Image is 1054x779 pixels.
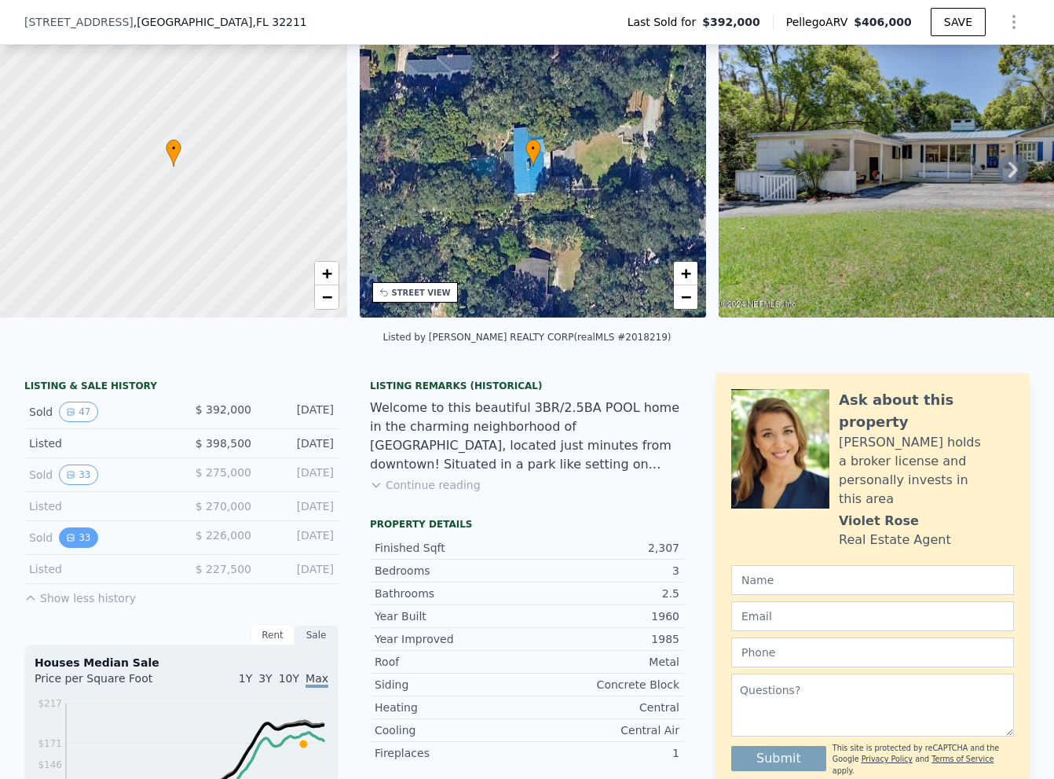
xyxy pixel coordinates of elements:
div: Siding [375,677,527,693]
span: • [166,141,181,156]
a: Zoom in [674,262,697,285]
div: [DATE] [264,465,334,485]
div: Listed [29,561,169,577]
span: 3Y [258,672,272,685]
span: − [321,287,331,307]
div: Central [527,700,679,715]
div: 1960 [527,608,679,624]
div: Concrete Block [527,677,679,693]
span: $392,000 [702,14,760,30]
button: View historical data [59,527,97,548]
span: Pellego ARV [786,14,855,30]
span: $406,000 [854,16,912,28]
div: [DATE] [264,435,334,451]
div: Cooling [375,722,527,738]
button: SAVE [931,8,986,36]
span: 10Y [279,672,299,685]
div: [DATE] [264,498,334,514]
div: 2.5 [527,586,679,601]
span: $ 392,000 [196,403,251,416]
div: Property details [370,518,684,531]
div: 1 [527,745,679,761]
span: • [525,141,541,156]
button: Submit [731,746,826,771]
tspan: $171 [38,738,62,749]
input: Name [731,565,1014,595]
div: Welcome to this beautiful 3BR/2.5BA POOL home in the charming neighborhood of [GEOGRAPHIC_DATA], ... [370,399,684,474]
div: Heating [375,700,527,715]
div: Listed [29,498,169,514]
div: [PERSON_NAME] holds a broker license and personally invests in this area [839,433,1014,509]
input: Email [731,601,1014,631]
div: STREET VIEW [392,287,451,299]
div: Year Improved [375,631,527,647]
div: Violet Rose [839,512,919,531]
span: 1Y [239,672,252,685]
div: This site is protected by reCAPTCHA and the Google and apply. [833,743,1014,777]
span: $ 275,000 [196,466,251,479]
div: 2,307 [527,540,679,556]
a: Terms of Service [931,755,994,763]
div: Rent [251,625,295,645]
span: $ 398,500 [196,437,251,450]
button: View historical data [59,402,97,422]
a: Zoom out [674,285,697,309]
div: LISTING & SALE HISTORY [24,380,339,395]
span: Last Sold for [628,14,703,30]
div: • [525,139,541,167]
div: 3 [527,563,679,579]
a: Zoom out [315,285,339,309]
div: Year Built [375,608,527,624]
div: Ask about this property [839,389,1014,433]
div: Price per Square Foot [35,671,181,696]
div: [DATE] [264,402,334,422]
a: Zoom in [315,262,339,285]
div: Sold [29,527,169,548]
input: Phone [731,638,1014,667]
tspan: $146 [38,759,62,770]
span: $ 227,500 [196,563,251,575]
button: Continue reading [370,477,481,493]
div: Fireplaces [375,745,527,761]
div: • [166,139,181,167]
span: [STREET_ADDRESS] [24,14,134,30]
div: Roof [375,654,527,670]
span: + [321,263,331,283]
span: $ 226,000 [196,529,251,542]
div: Sale [295,625,339,645]
div: [DATE] [264,527,334,548]
a: Privacy Policy [862,755,913,763]
span: + [681,263,691,283]
div: Listing Remarks (Historical) [370,380,684,392]
div: Sold [29,465,169,485]
div: Real Estate Agent [839,531,951,549]
button: Show Options [998,6,1030,38]
div: Sold [29,402,169,422]
span: $ 270,000 [196,500,251,513]
div: Bedrooms [375,563,527,579]
div: [DATE] [264,561,334,577]
button: Show less history [24,584,136,606]
div: Listed by [PERSON_NAME] REALTY CORP (realMLS #2018219) [383,332,672,343]
button: View historical data [59,465,97,485]
span: Max [306,672,328,688]
div: Bathrooms [375,586,527,601]
div: Houses Median Sale [35,655,328,671]
span: , FL 32211 [252,16,306,28]
span: − [681,287,691,307]
div: 1985 [527,631,679,647]
div: Metal [527,654,679,670]
div: Finished Sqft [375,540,527,556]
div: Central Air [527,722,679,738]
div: Listed [29,435,169,451]
span: , [GEOGRAPHIC_DATA] [134,14,307,30]
tspan: $217 [38,698,62,709]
